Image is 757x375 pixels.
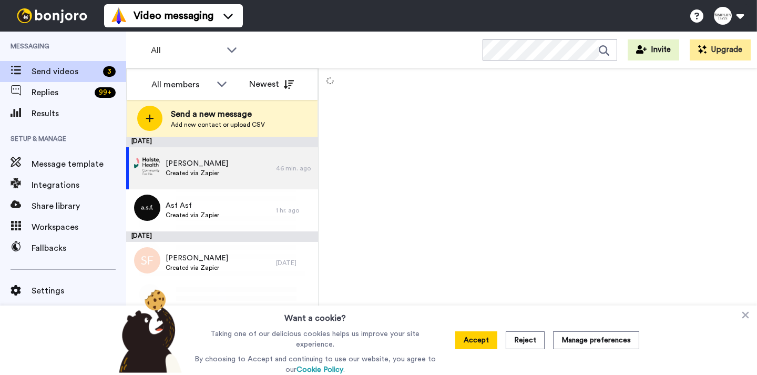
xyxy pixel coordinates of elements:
div: 3 [103,66,116,77]
img: bj-logo-header-white.svg [13,8,91,23]
img: vm-color.svg [110,7,127,24]
div: 1 hr. ago [276,206,313,215]
div: 46 min. ago [276,164,313,173]
button: Newest [241,74,302,95]
span: Message template [32,158,126,170]
span: Created via Zapier [166,263,228,272]
div: [DATE] [126,231,318,242]
h3: Want a cookie? [284,306,346,325]
span: Send videos [32,65,99,78]
p: By choosing to Accept and continuing to use our website, you agree to our . [192,354,438,375]
span: Integrations [32,179,126,191]
span: [PERSON_NAME] [166,158,228,169]
button: Manage preferences [553,331,639,349]
div: All members [151,78,211,91]
span: Workspaces [32,221,126,234]
span: Settings [32,285,126,297]
img: sf.png [134,247,160,273]
span: Share library [32,200,126,212]
span: Video messaging [134,8,213,23]
span: Asf Asf [166,200,219,211]
img: bear-with-cookie.png [109,289,187,373]
span: Send a new message [171,108,265,120]
span: [PERSON_NAME] [166,253,228,263]
button: Accept [455,331,497,349]
div: [DATE] [126,137,318,147]
span: Replies [32,86,90,99]
span: Fallbacks [32,242,126,255]
span: Results [32,107,126,120]
button: Invite [628,39,679,60]
a: Cookie Policy [296,366,343,373]
span: Created via Zapier [166,211,219,219]
img: 5bf5e0f7-295a-47b3-95e6-4760949a4a31.png [134,153,160,179]
span: All [151,44,221,57]
button: Reject [506,331,545,349]
p: Taking one of our delicious cookies helps us improve your site experience. [192,329,438,350]
div: [DATE] [276,259,313,267]
button: Upgrade [690,39,751,60]
span: Add new contact or upload CSV [171,120,265,129]
img: d067a2a5-1fca-40a7-a0c5-01797fdc98a3.png [134,195,160,221]
div: 99 + [95,87,116,98]
span: Created via Zapier [166,169,228,177]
